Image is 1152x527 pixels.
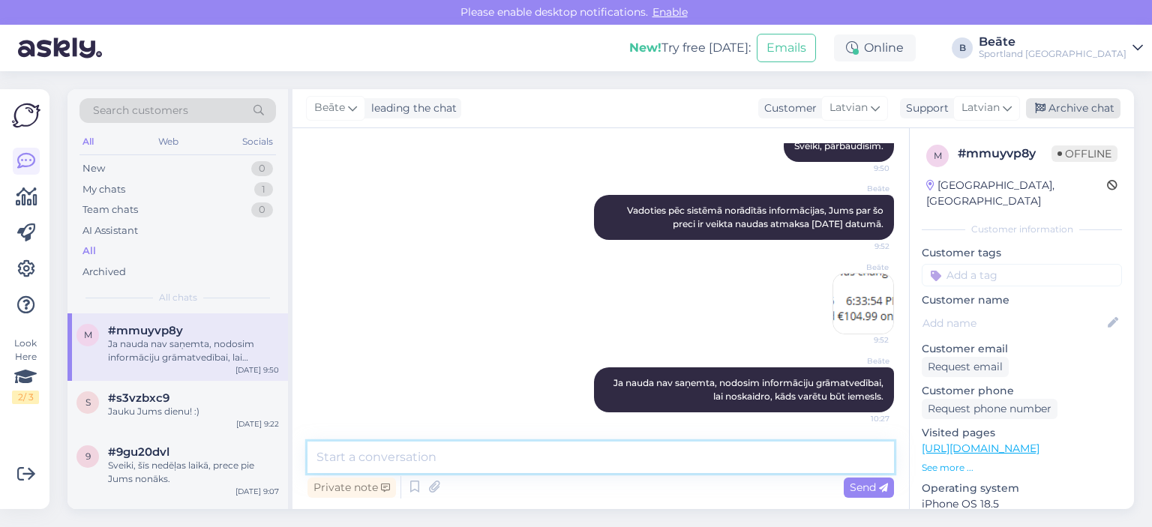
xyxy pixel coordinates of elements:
[833,163,889,174] span: 9:50
[84,329,92,340] span: m
[829,100,868,116] span: Latvian
[922,341,1122,357] p: Customer email
[1051,145,1117,162] span: Offline
[979,36,1126,48] div: Beāte
[922,315,1105,331] input: Add name
[12,391,39,404] div: 2 / 3
[629,39,751,57] div: Try free [DATE]:
[236,418,279,430] div: [DATE] 9:22
[922,223,1122,236] div: Customer information
[627,205,886,229] span: Vadoties pēc sistēmā norādītās informācijas, Jums par šo preci ir veikta naudas atmaksa [DATE] da...
[254,182,273,197] div: 1
[961,100,1000,116] span: Latvian
[235,364,279,376] div: [DATE] 9:50
[251,161,273,176] div: 0
[958,145,1051,163] div: # mmuyvp8y
[832,262,889,273] span: Beāte
[922,383,1122,399] p: Customer phone
[82,161,105,176] div: New
[922,245,1122,261] p: Customer tags
[82,202,138,217] div: Team chats
[314,100,345,116] span: Beāte
[757,34,816,62] button: Emails
[159,291,197,304] span: All chats
[922,461,1122,475] p: See more ...
[833,355,889,367] span: Beāte
[648,5,692,19] span: Enable
[833,241,889,252] span: 9:52
[613,377,886,402] span: Ja nauda nav saņemta, nodosim informāciju grāmatvedībai, lai noskaidro, kāds varētu būt iemesls.
[365,100,457,116] div: leading the chat
[82,244,96,259] div: All
[834,34,916,61] div: Online
[922,442,1039,455] a: [URL][DOMAIN_NAME]
[251,202,273,217] div: 0
[926,178,1107,209] div: [GEOGRAPHIC_DATA], [GEOGRAPHIC_DATA]
[85,397,91,408] span: s
[82,182,125,197] div: My chats
[979,48,1126,60] div: Sportland [GEOGRAPHIC_DATA]
[108,459,279,486] div: Sveiki, šīs nedēļas laikā, prece pie Jums nonāks.
[979,36,1143,60] a: BeāteSportland [GEOGRAPHIC_DATA]
[307,478,396,498] div: Private note
[832,334,889,346] span: 9:52
[12,101,40,130] img: Askly Logo
[108,405,279,418] div: Jauku Jums dienu! :)
[758,100,817,116] div: Customer
[922,496,1122,512] p: iPhone OS 18.5
[155,132,181,151] div: Web
[85,451,91,462] span: 9
[922,481,1122,496] p: Operating system
[922,399,1057,419] div: Request phone number
[850,481,888,494] span: Send
[833,413,889,424] span: 10:27
[952,37,973,58] div: B
[922,264,1122,286] input: Add a tag
[108,337,279,364] div: Ja nauda nav saņemta, nodosim informāciju grāmatvedībai, lai noskaidro, kāds varētu būt iemesls.
[629,40,661,55] b: New!
[833,274,893,334] img: Attachment
[900,100,949,116] div: Support
[833,183,889,194] span: Beāte
[239,132,276,151] div: Socials
[922,357,1009,377] div: Request email
[108,445,169,459] span: #9gu20dvl
[79,132,97,151] div: All
[1026,98,1120,118] div: Archive chat
[794,140,883,151] span: Sveiki, pārbaudīsim.
[235,486,279,497] div: [DATE] 9:07
[922,425,1122,441] p: Visited pages
[934,150,942,161] span: m
[82,223,138,238] div: AI Assistant
[82,265,126,280] div: Archived
[922,292,1122,308] p: Customer name
[12,337,39,404] div: Look Here
[93,103,188,118] span: Search customers
[108,324,183,337] span: #mmuyvp8y
[108,391,169,405] span: #s3vzbxc9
